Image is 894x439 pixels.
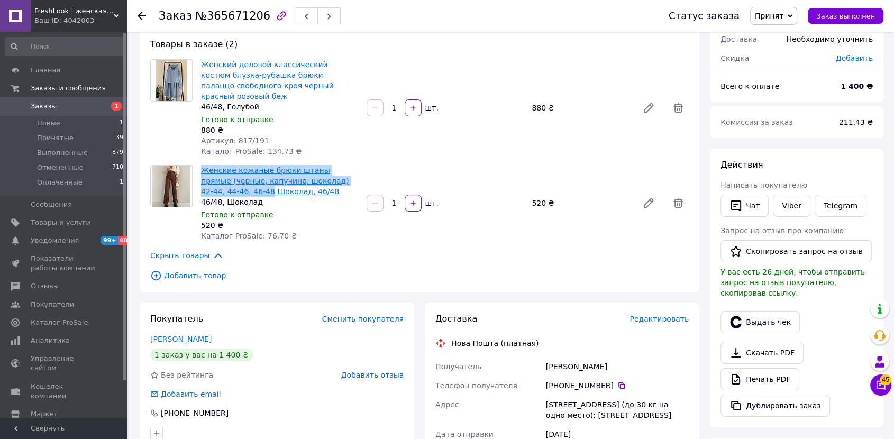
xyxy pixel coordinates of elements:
[720,195,769,217] button: Чат
[195,10,270,22] span: №365671206
[37,163,83,172] span: Отмененные
[201,232,297,240] span: Каталог ProSale: 76.70 ₴
[118,236,130,245] span: 40
[773,195,810,217] a: Viber
[150,335,212,343] a: [PERSON_NAME]
[150,349,253,361] div: 1 заказ у вас на 1 400 ₴
[638,193,659,214] a: Редактировать
[201,102,358,112] div: 46/48, Голубой
[31,200,72,209] span: Сообщения
[720,118,793,126] span: Комиссия за заказ
[31,254,98,273] span: Показатели работы компании
[808,8,883,24] button: Заказ выполнен
[668,97,689,118] span: Удалить
[544,357,691,376] div: [PERSON_NAME]
[150,314,203,324] span: Покупатель
[720,342,804,364] a: Скачать PDF
[423,198,440,208] div: шт.
[5,37,124,56] input: Поиск
[111,102,122,111] span: 1
[31,66,60,75] span: Главная
[31,236,79,245] span: Уведомления
[31,84,106,93] span: Заказы и сообщения
[120,118,123,128] span: 1
[37,118,60,128] span: Новые
[720,240,872,262] button: Скопировать запрос на отзыв
[435,430,494,438] span: Дата отправки
[638,97,659,118] a: Редактировать
[836,54,873,62] span: Добавить
[201,147,302,156] span: Каталог ProSale: 134.73 ₴
[31,336,70,345] span: Аналитика
[755,12,783,20] span: Принят
[841,82,873,90] b: 1 400 ₴
[527,196,634,211] div: 520 ₴
[101,236,118,245] span: 99+
[720,226,844,235] span: Запрос на отзыв про компанию
[201,220,358,231] div: 520 ₴
[720,268,865,297] span: У вас есть 26 дней, чтобы отправить запрос на отзыв покупателю, скопировав ссылку.
[31,354,98,373] span: Управление сайтом
[34,6,114,16] span: FreshLook | женская одежда
[322,315,404,323] span: Сменить покупателя
[31,318,88,327] span: Каталог ProSale
[112,148,123,158] span: 879
[150,270,689,281] span: Добавить товар
[435,381,517,390] span: Телефон получателя
[160,408,230,418] div: [PHONE_NUMBER]
[31,382,98,401] span: Кошелек компании
[37,133,74,143] span: Принятые
[720,82,779,90] span: Всего к оплате
[341,371,404,379] span: Добавить отзыв
[31,281,59,291] span: Отзывы
[780,28,879,51] div: Необходимо уточнить
[37,178,83,187] span: Оплаченные
[201,115,273,124] span: Готово к отправке
[201,60,334,100] a: Женский деловой классический костюм блузка-рубашка брюки палаццо свободного кроя черный красный р...
[720,54,749,62] span: Скидка
[31,300,74,309] span: Покупатели
[544,395,691,425] div: [STREET_ADDRESS] (до 30 кг на одно место): [STREET_ADDRESS]
[720,160,763,170] span: Действия
[527,100,634,115] div: 880 ₴
[435,400,459,409] span: Адрес
[149,389,222,399] div: Добавить email
[31,409,58,419] span: Маркет
[816,12,875,20] span: Заказ выполнен
[435,362,481,371] span: Получатель
[720,311,800,333] button: Выдать чек
[160,389,222,399] div: Добавить email
[31,102,57,111] span: Заказы
[34,16,127,25] div: Ваш ID: 4042003
[116,133,123,143] span: 39
[630,315,689,323] span: Редактировать
[138,11,146,21] div: Вернуться назад
[159,10,192,22] span: Заказ
[870,374,891,396] button: Чат с покупателем45
[201,125,358,135] div: 880 ₴
[156,60,187,101] img: Женский деловой классический костюм блузка-рубашка брюки палаццо свободного кроя черный красный р...
[435,314,477,324] span: Доставка
[152,166,190,207] img: Женские кожаные брюки штаны прямые (черные, капучино, шоколад) 42-44, 44-46, 46-48 Шоколад, 46/48
[449,338,541,349] div: Нова Пошта (платная)
[120,178,123,187] span: 1
[720,35,757,43] span: Доставка
[161,371,213,379] span: Без рейтинга
[37,148,88,158] span: Выполненные
[669,11,740,21] div: Статус заказа
[201,166,349,196] a: Женские кожаные брюки штаны прямые (черные, капучино, шоколад) 42-44, 44-46, 46-48 Шоколад, 46/48
[668,193,689,214] span: Удалить
[815,195,866,217] a: Telegram
[31,218,90,227] span: Товары и услуги
[150,39,238,49] span: Товары в заказе (2)
[546,380,689,391] div: [PHONE_NUMBER]
[201,197,358,207] div: 46/48, Шоколад
[720,395,830,417] button: Дублировать заказ
[839,118,873,126] span: 211.43 ₴
[150,250,224,261] span: Скрыть товары
[201,136,269,145] span: Артикул: 817/191
[720,368,799,390] a: Печать PDF
[201,211,273,219] span: Готово к отправке
[720,181,807,189] span: Написать покупателю
[880,374,891,385] span: 45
